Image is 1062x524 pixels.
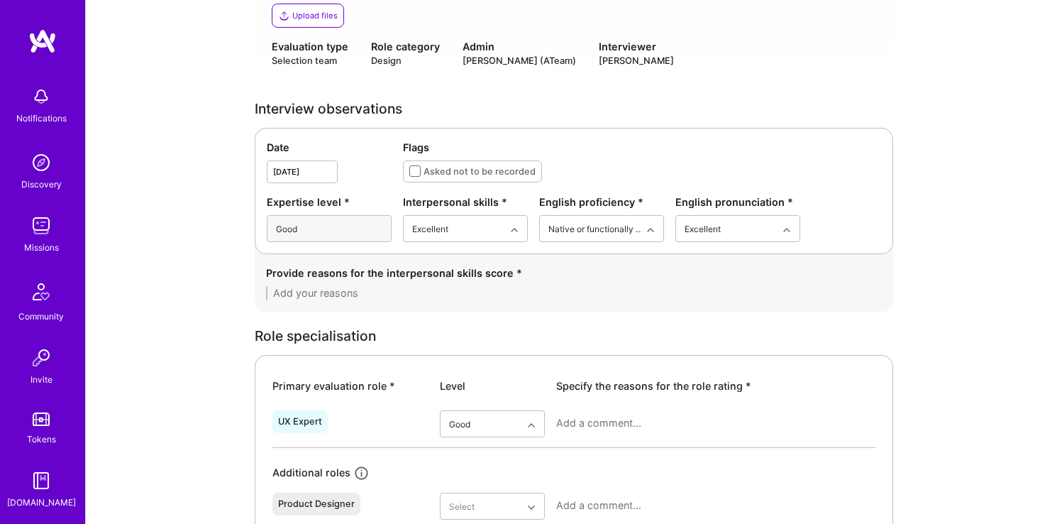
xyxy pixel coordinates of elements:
div: Specify the reasons for the role rating * [556,378,875,393]
div: Level [440,378,545,393]
div: Role specialisation [255,329,893,344]
div: Excellent [412,222,448,236]
div: Product Designer [278,498,355,510]
i: icon Upload2 [278,10,289,21]
img: discovery [27,148,55,177]
div: Discovery [21,177,62,192]
i: icon Chevron [511,226,518,234]
div: Tokens [27,432,56,447]
div: Expertise level * [267,195,392,209]
img: bell [27,82,55,111]
div: Native or functionally native [548,222,644,236]
img: logo [28,28,57,54]
div: Provide reasons for the interpersonal skills score * [266,266,882,280]
div: English pronunciation * [675,195,800,209]
div: Excellent [685,222,721,236]
img: guide book [27,466,55,495]
img: tokens [33,413,50,426]
div: Role category [371,39,440,54]
div: Additional roles [272,465,350,481]
div: Interview observations [255,102,893,116]
div: Upload files [292,10,338,21]
i: icon Chevron [528,422,535,429]
div: Missions [24,240,59,255]
i: icon Chevron [528,504,535,511]
i: icon Chevron [783,226,790,234]
img: teamwork [27,212,55,240]
div: Evaluation type [272,39,348,54]
div: Primary evaluation role * [272,378,428,393]
div: UX Expert [278,416,322,427]
div: English proficiency * [539,195,664,209]
div: Notifications [16,111,67,126]
div: Flags [403,140,881,155]
div: Invite [31,372,52,387]
div: Selection team [272,54,348,67]
div: [PERSON_NAME] [599,54,674,67]
i: icon Chevron [647,226,654,234]
div: Select [449,499,475,514]
div: Design [371,54,440,67]
img: Invite [27,344,55,372]
div: Good [449,417,470,432]
div: [DOMAIN_NAME] [7,495,76,510]
div: Date [267,140,392,155]
i: icon Info [353,465,370,481]
div: Asked not to be recorded [424,164,536,179]
div: Community [18,309,64,324]
div: Interviewer [599,39,674,54]
div: Admin [463,39,576,54]
div: [PERSON_NAME] (ATeam) [463,54,576,67]
img: Community [24,275,58,309]
div: Interpersonal skills * [403,195,528,209]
